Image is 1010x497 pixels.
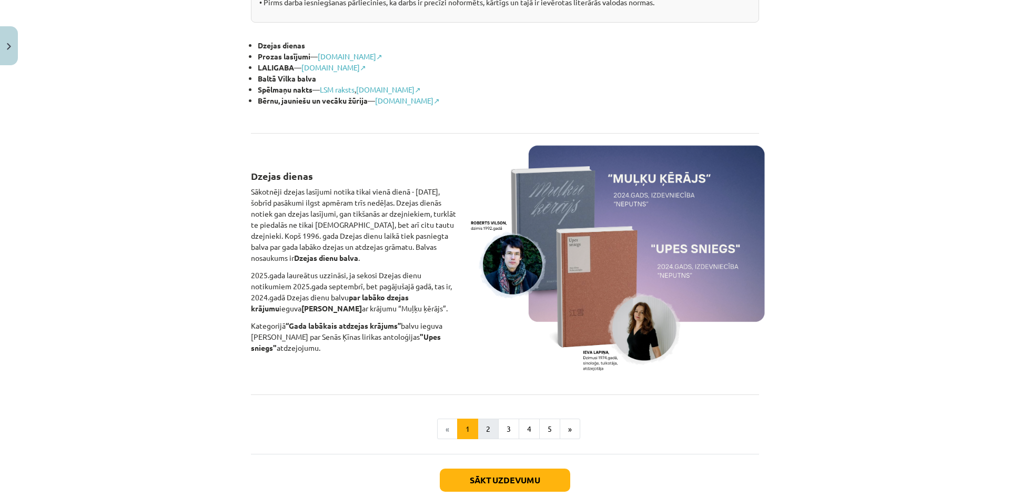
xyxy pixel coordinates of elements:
[251,320,460,353] p: Kategorijā balvu ieguva [PERSON_NAME] par Senās Ķīnas lirikas antoloģijas atdzejojumu.
[539,419,560,440] button: 5
[258,74,316,83] strong: Baltā Vilka balva
[457,419,478,440] button: 1
[258,52,310,61] strong: Prozas lasījumi
[478,419,499,440] button: 2
[258,84,759,95] li: — ,
[251,170,313,182] strong: Dzejas dienas
[560,419,580,440] button: »
[258,62,759,73] li: —
[301,63,366,72] a: [DOMAIN_NAME]↗
[301,303,362,313] strong: [PERSON_NAME]
[251,186,460,263] p: Sākotnēji dzejas lasījumi notika tikai vienā dienā - [DATE], šobrīd pasākumi ilgst apmēram trīs n...
[498,419,519,440] button: 3
[469,144,766,373] img: Muļķu ķērājs un Upes sniegs
[318,52,382,61] a: [DOMAIN_NAME]↗
[286,321,401,330] strong: “Gada labākais atdzejas krājums”
[258,95,759,106] li: —
[258,51,759,62] li: —
[320,85,355,94] a: LSM raksts
[251,292,409,313] strong: par labāko dzejas krājumu
[258,40,305,50] strong: Dzejas dienas
[251,270,460,314] p: 2025.gada laureātus uzzināsi, ja sekosi Dzejas dienu notikumiem 2025.gada septembrī, bet pagājuša...
[258,85,312,94] strong: Spēlmaņu nakts
[258,63,294,72] strong: LALIGABA
[294,253,358,262] strong: Dzejas dienu balva
[356,85,421,94] a: [DOMAIN_NAME]↗
[251,332,441,352] strong: "Upes sniegs"
[375,96,440,105] a: [DOMAIN_NAME]↗
[258,96,368,105] strong: Bērnu, jauniešu un vecāku žūrija
[7,43,11,50] img: icon-close-lesson-0947bae3869378f0d4975bcd49f059093ad1ed9edebbc8119c70593378902aed.svg
[251,419,759,440] nav: Page navigation example
[440,469,570,492] button: Sākt uzdevumu
[519,419,540,440] button: 4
